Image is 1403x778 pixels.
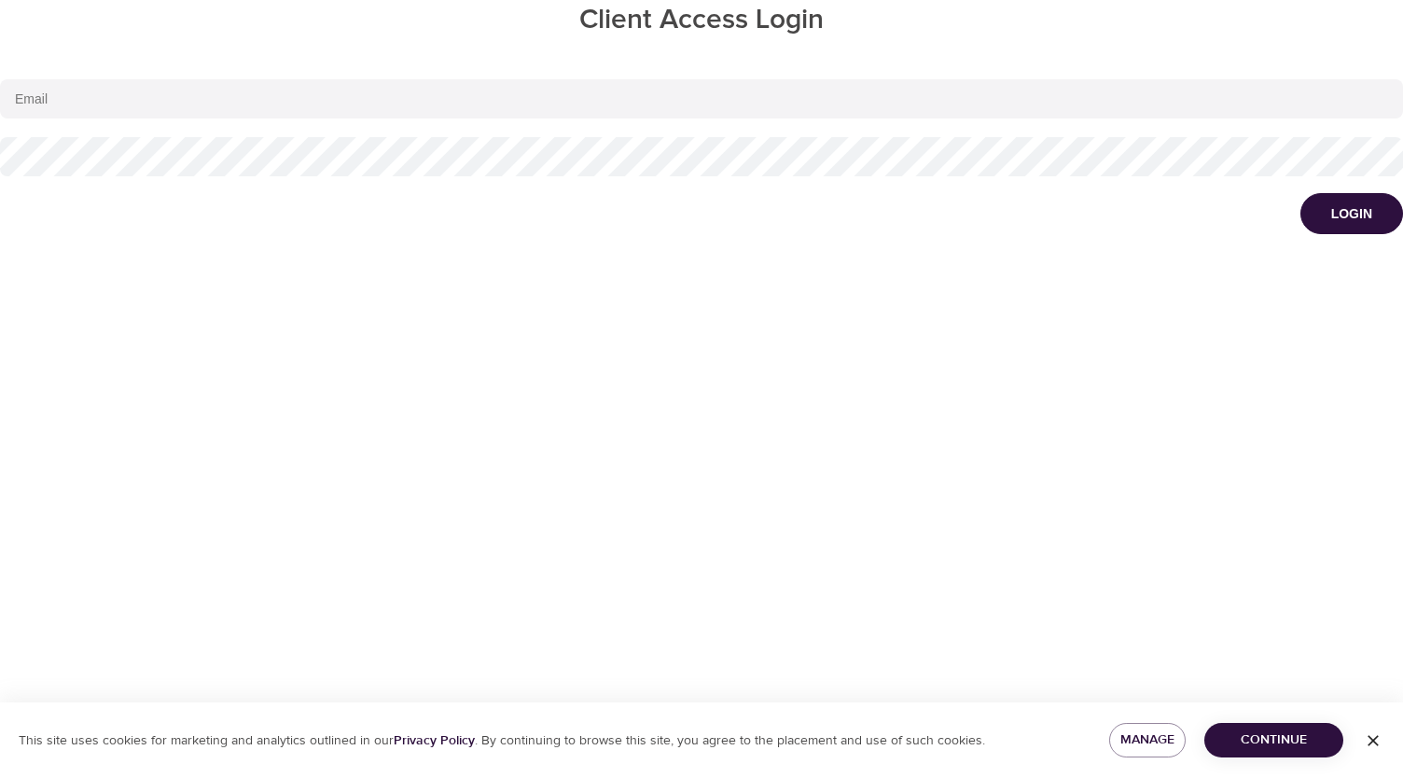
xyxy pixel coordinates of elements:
span: Manage [1124,729,1171,752]
a: Privacy Policy [394,732,475,749]
button: Login [1300,193,1403,234]
span: Continue [1219,729,1328,752]
button: Manage [1109,723,1186,757]
div: Login [1331,204,1372,223]
button: Continue [1204,723,1343,757]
